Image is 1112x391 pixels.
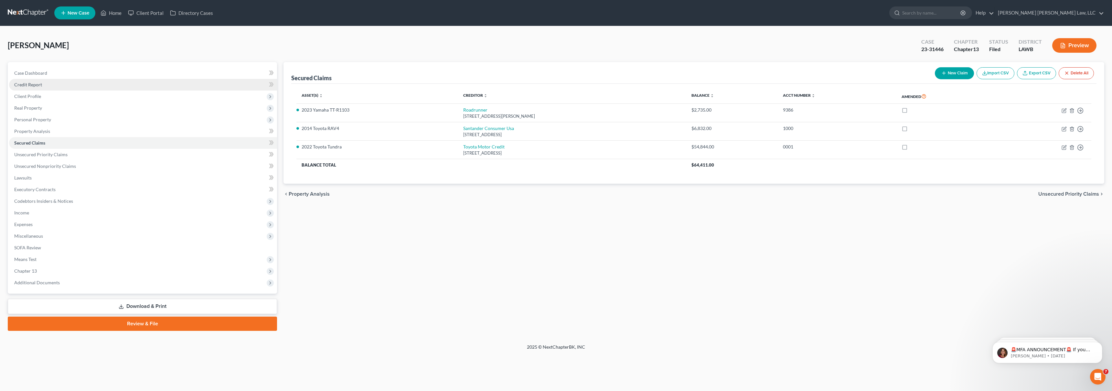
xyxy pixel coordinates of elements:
[14,210,29,215] span: Income
[14,128,50,134] span: Property Analysis
[9,242,277,254] a: SOFA Review
[302,93,323,98] a: Asset(s) unfold_more
[1019,38,1042,46] div: District
[1099,191,1104,197] i: chevron_right
[8,299,277,314] a: Download & Print
[989,38,1008,46] div: Status
[372,344,740,355] div: 2025 © NextChapterBK, INC
[896,89,994,104] th: Amended
[14,93,41,99] span: Client Profile
[463,113,681,119] div: [STREET_ADDRESS][PERSON_NAME]
[14,187,56,192] span: Executory Contracts
[167,7,216,19] a: Directory Cases
[989,46,1008,53] div: Filed
[1017,67,1056,79] a: Export CSV
[14,163,76,169] span: Unsecured Nonpriority Claims
[935,67,974,79] button: New Claim
[14,245,41,250] span: SOFA Review
[1090,369,1106,385] iframe: Intercom live chat
[302,125,453,132] li: 2014 Toyota RAV4
[14,175,32,180] span: Lawsuits
[14,233,43,239] span: Miscellaneous
[9,160,277,172] a: Unsecured Nonpriority Claims
[14,70,47,76] span: Case Dashboard
[1038,191,1104,197] button: Unsecured Priority Claims chevron_right
[14,117,51,122] span: Personal Property
[68,11,89,16] span: New Case
[954,38,979,46] div: Chapter
[1052,38,1096,53] button: Preview
[463,150,681,156] div: [STREET_ADDRESS]
[14,256,37,262] span: Means Test
[14,82,42,87] span: Credit Report
[973,46,979,52] span: 13
[995,7,1104,19] a: [PERSON_NAME] [PERSON_NAME] Law, LLC
[283,191,330,197] button: chevron_left Property Analysis
[125,7,167,19] a: Client Portal
[691,162,714,168] span: $64,411.00
[463,132,681,138] div: [STREET_ADDRESS]
[977,67,1014,79] button: Import CSV
[9,79,277,91] a: Credit Report
[291,74,332,82] div: Secured Claims
[902,7,961,19] input: Search by name...
[14,140,45,146] span: Secured Claims
[921,38,944,46] div: Case
[283,191,289,197] i: chevron_left
[1019,46,1042,53] div: LAWB
[319,94,323,98] i: unfold_more
[484,94,487,98] i: unfold_more
[1038,191,1099,197] span: Unsecured Priority Claims
[972,7,994,19] a: Help
[783,144,891,150] div: 0001
[8,317,277,331] a: Review & File
[983,328,1112,374] iframe: Intercom notifications message
[463,144,505,149] a: Toyota Motor Credit
[14,105,42,111] span: Real Property
[14,222,33,227] span: Expenses
[9,172,277,184] a: Lawsuits
[9,137,277,149] a: Secured Claims
[14,198,73,204] span: Codebtors Insiders & Notices
[710,94,714,98] i: unfold_more
[691,125,773,132] div: $6,832.00
[463,107,487,113] a: Roadrunner
[463,125,514,131] a: Santander Consumer Usa
[9,149,277,160] a: Unsecured Priority Claims
[302,144,453,150] li: 2022 Toyota Tundra
[14,268,37,274] span: Chapter 13
[954,46,979,53] div: Chapter
[97,7,125,19] a: Home
[811,94,815,98] i: unfold_more
[691,107,773,113] div: $2,735.00
[783,93,815,98] a: Acct Number unfold_more
[302,107,453,113] li: 2023 Yamaha TT-R1103
[1103,369,1108,374] span: 7
[783,125,891,132] div: 1000
[8,40,69,50] span: [PERSON_NAME]
[14,152,68,157] span: Unsecured Priority Claims
[921,46,944,53] div: 23-31446
[1059,67,1094,79] button: Delete All
[14,280,60,285] span: Additional Documents
[691,93,714,98] a: Balance unfold_more
[9,125,277,137] a: Property Analysis
[296,159,686,171] th: Balance Total
[9,184,277,195] a: Executory Contracts
[691,144,773,150] div: $54,844.00
[463,93,487,98] a: Creditor unfold_more
[783,107,891,113] div: 9386
[9,67,277,79] a: Case Dashboard
[289,191,330,197] span: Property Analysis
